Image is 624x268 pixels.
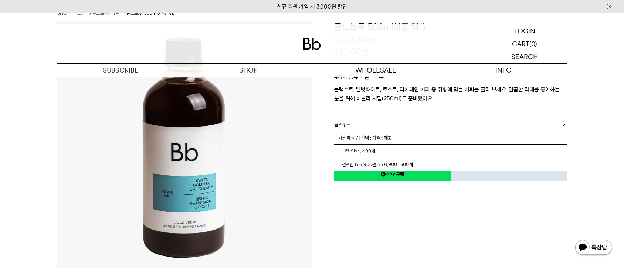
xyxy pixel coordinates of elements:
[529,37,537,50] p: (0)
[440,64,567,77] p: INFO
[342,158,567,171] li: 선택함 (+6,900원) : +6,900 : 500개
[334,118,350,131] span: 블랙수트
[312,64,440,77] p: WHOLESALE
[57,64,184,77] a: SUBSCRIBE
[482,37,567,50] a: CART (0)
[184,64,312,77] a: SHOP
[334,131,396,144] span: = 바닐라 시럽 선택 : 가격 : 재고 =
[334,168,451,181] a: 새창
[574,239,613,257] img: 카카오톡 채널 1:1 채팅 버튼
[334,85,567,103] p: 블랙수트, 벨벳화이트, 토스트, 디카페인 커피 중 취향에 맞는 커피를 골라 보세요. 달콤한 라떼를 좋아하는 분을 위해 바닐라 시럽(250ml)도 준비했어요.
[512,37,529,50] p: CART
[451,155,567,181] button: 구매하기
[303,38,321,50] img: 로고
[342,145,567,158] li: 선택 안함 : 499개
[511,50,538,63] p: SEARCH
[482,24,567,37] a: LOGIN
[277,3,347,10] a: 신규 회원 가입 시 3,000원 할인
[334,73,567,85] p: 4가지 종류의 콜드브루
[514,24,535,37] p: LOGIN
